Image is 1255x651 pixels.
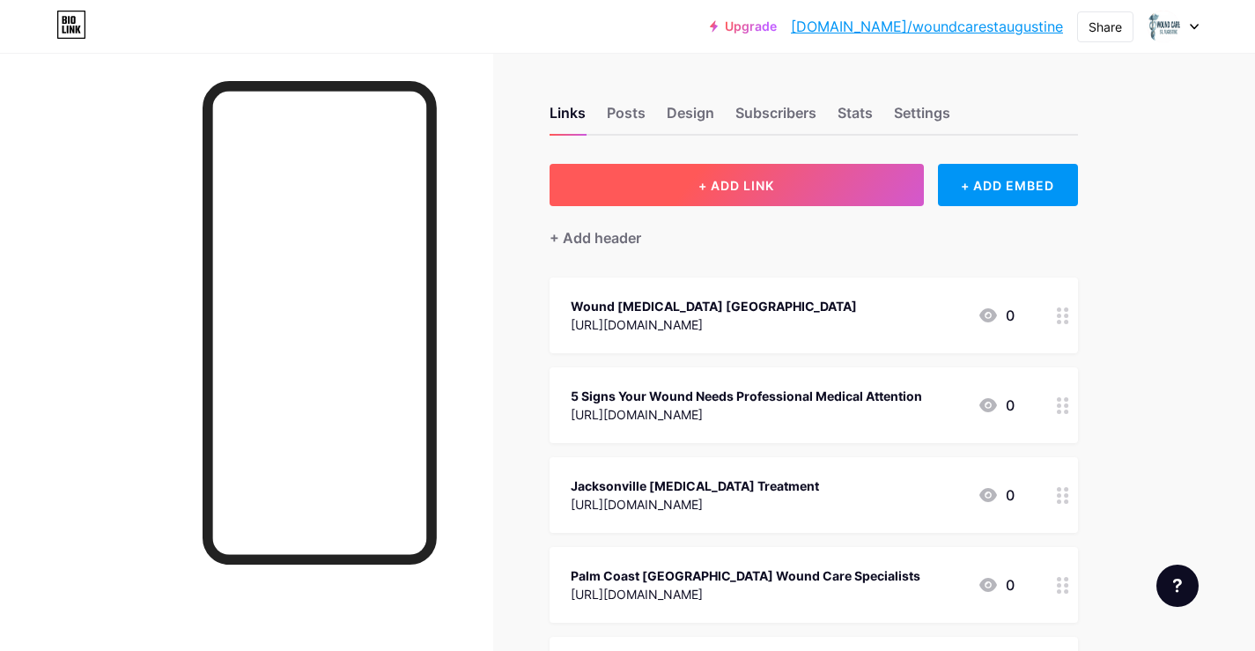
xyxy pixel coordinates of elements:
div: [URL][DOMAIN_NAME] [571,405,922,424]
div: Design [667,102,714,134]
div: [URL][DOMAIN_NAME] [571,585,920,603]
div: + ADD EMBED [938,164,1078,206]
div: Jacksonville [MEDICAL_DATA] Treatment [571,477,819,495]
button: + ADD LINK [550,164,924,206]
div: 0 [978,574,1015,596]
a: Upgrade [710,19,777,33]
div: 0 [978,485,1015,506]
div: Posts [607,102,646,134]
div: Wound [MEDICAL_DATA] [GEOGRAPHIC_DATA] [571,297,857,315]
div: Links [550,102,586,134]
div: + Add header [550,227,641,248]
a: [DOMAIN_NAME]/woundcarestaugustine [791,16,1063,37]
div: Subscribers [735,102,816,134]
span: + ADD LINK [698,178,774,193]
div: 5 Signs Your Wound Needs Professional Medical Attention [571,387,922,405]
img: woundcarestaugustine [1147,10,1180,43]
div: Share [1089,18,1122,36]
div: [URL][DOMAIN_NAME] [571,315,857,334]
div: Settings [894,102,950,134]
div: 0 [978,395,1015,416]
div: [URL][DOMAIN_NAME] [571,495,819,514]
div: Stats [838,102,873,134]
div: 0 [978,305,1015,326]
div: Palm Coast [GEOGRAPHIC_DATA] Wound Care Specialists [571,566,920,585]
